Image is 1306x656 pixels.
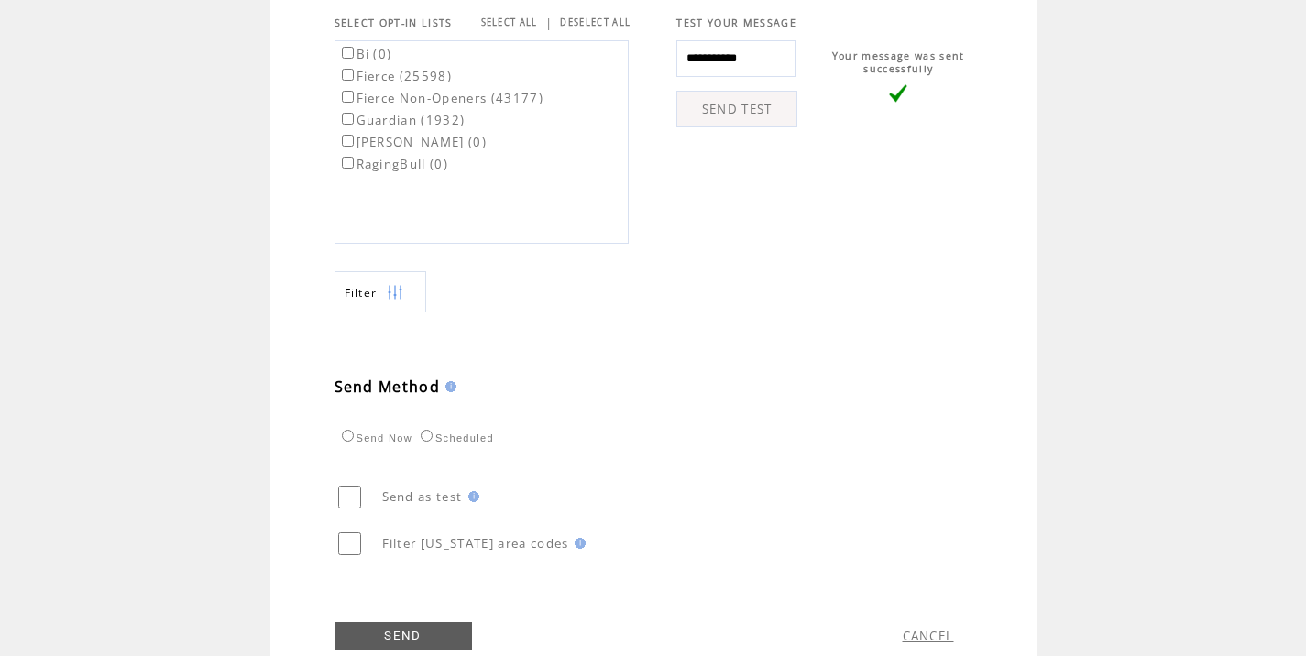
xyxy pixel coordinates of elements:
[342,113,354,125] input: Guardian (1932)
[342,69,354,81] input: Fierce (25598)
[382,488,463,505] span: Send as test
[481,16,538,28] a: SELECT ALL
[676,16,796,29] span: TEST YOUR MESSAGE
[387,272,403,313] img: filters.png
[382,535,569,552] span: Filter [US_STATE] area codes
[903,628,954,644] a: CANCEL
[889,84,907,103] img: vLarge.png
[463,491,479,502] img: help.gif
[338,112,466,128] label: Guardian (1932)
[335,622,472,650] a: SEND
[335,271,426,312] a: Filter
[338,68,453,84] label: Fierce (25598)
[832,49,965,75] span: Your message was sent successfully
[569,538,586,549] img: help.gif
[345,285,378,301] span: Show filters
[421,430,433,442] input: Scheduled
[416,432,494,443] label: Scheduled
[338,90,544,106] label: Fierce Non-Openers (43177)
[342,135,354,147] input: [PERSON_NAME] (0)
[676,91,797,127] a: SEND TEST
[545,15,553,31] span: |
[342,430,354,442] input: Send Now
[338,156,449,172] label: RagingBull (0)
[338,134,488,150] label: [PERSON_NAME] (0)
[560,16,631,28] a: DESELECT ALL
[337,432,412,443] label: Send Now
[338,46,392,62] label: Bi (0)
[440,381,456,392] img: help.gif
[335,16,453,29] span: SELECT OPT-IN LISTS
[342,47,354,59] input: Bi (0)
[335,377,441,397] span: Send Method
[342,157,354,169] input: RagingBull (0)
[342,91,354,103] input: Fierce Non-Openers (43177)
